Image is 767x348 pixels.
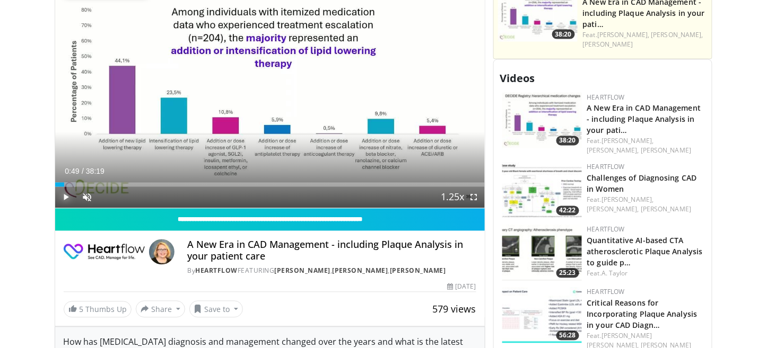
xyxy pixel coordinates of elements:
img: Heartflow [64,239,145,265]
a: [PERSON_NAME] [641,205,691,214]
a: [PERSON_NAME], [597,30,649,39]
a: [PERSON_NAME], [602,137,653,146]
span: 579 views [433,303,476,316]
a: [PERSON_NAME] [390,266,446,275]
span: 38:19 [86,167,104,176]
button: Playback Rate [442,187,464,208]
a: Heartflow [587,163,625,172]
a: Heartflow [587,93,625,102]
img: 738d0e2d-290f-4d89-8861-908fb8b721dc.150x105_q85_crop-smart_upscale.jpg [502,93,582,148]
a: Heartflow [587,288,625,297]
span: / [82,167,84,176]
a: [PERSON_NAME] [274,266,330,275]
img: 65719914-b9df-436f-8749-217792de2567.150x105_q85_crop-smart_upscale.jpg [502,163,582,218]
button: Play [55,187,76,208]
a: [PERSON_NAME], [587,146,639,155]
a: 38:20 [502,93,582,148]
span: 38:20 [552,30,575,39]
a: 56:28 [502,288,582,343]
div: Feat. [587,195,703,215]
span: 56:28 [556,331,579,341]
div: Feat. [587,269,703,279]
div: Feat. [587,137,703,156]
a: Heartflow [587,225,625,234]
a: Heartflow [195,266,238,275]
div: Feat. [583,30,708,49]
a: [PERSON_NAME], [651,30,703,39]
a: Challenges of Diagnosing CAD in Women [587,173,697,194]
button: Unmute [76,187,98,208]
span: 5 [79,305,83,315]
a: A. Taylor [602,269,628,278]
h4: A New Era in CAD Management - including Plaque Analysis in your patient care [187,239,476,262]
a: A New Era in CAD Management - including Plaque Analysis in your pati… [587,103,701,136]
span: 0:49 [65,167,79,176]
button: Fullscreen [464,187,485,208]
img: Avatar [149,239,175,265]
a: [PERSON_NAME], [602,195,653,204]
span: 38:20 [556,136,579,146]
div: [DATE] [447,282,476,292]
a: Quantitative AI-based CTA atherosclerotic Plaque Analysis to guide p… [587,236,703,268]
div: By FEATURING , , [187,266,476,276]
button: Share [136,301,185,318]
a: 42:22 [502,163,582,218]
a: [PERSON_NAME] [332,266,388,275]
img: b2ff4880-67be-4c9f-bf3d-a798f7182cd6.150x105_q85_crop-smart_upscale.jpg [502,288,582,343]
span: Videos [500,71,535,85]
a: [PERSON_NAME] [641,146,691,155]
div: Progress Bar [55,183,485,187]
a: [PERSON_NAME] [583,40,633,49]
a: [PERSON_NAME], [587,205,639,214]
a: 5 Thumbs Up [64,301,132,318]
button: Save to [189,301,243,318]
img: 248d14eb-d434-4f54-bc7d-2124e3d05da6.150x105_q85_crop-smart_upscale.jpg [502,225,582,281]
span: 25:23 [556,269,579,278]
a: 25:23 [502,225,582,281]
span: 42:22 [556,206,579,216]
a: Critical Reasons for Incorporating Plaque Analysis in your CAD Diagn… [587,298,698,331]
